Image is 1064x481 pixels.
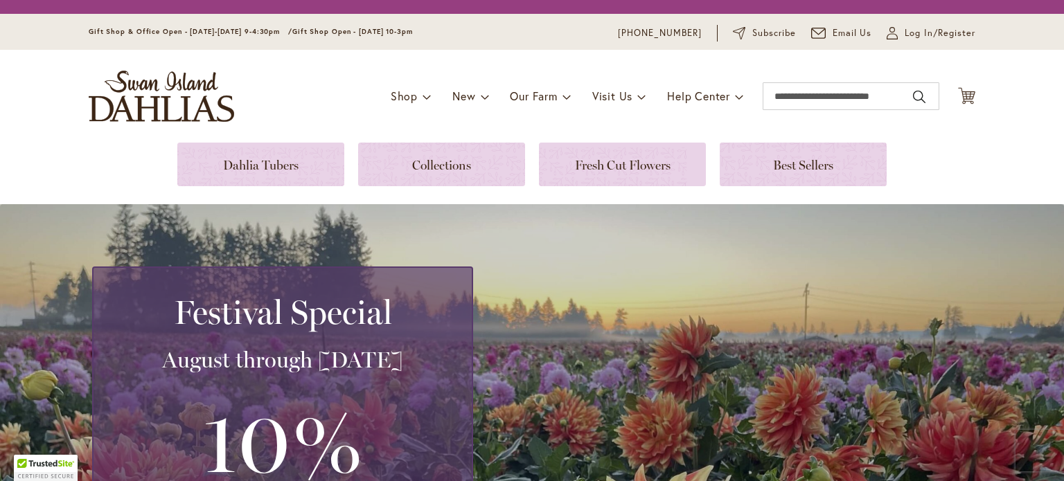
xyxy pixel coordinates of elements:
span: New [452,89,475,103]
a: store logo [89,71,234,122]
span: Gift Shop Open - [DATE] 10-3pm [292,27,413,36]
div: TrustedSite Certified [14,455,78,481]
span: Shop [391,89,418,103]
a: [PHONE_NUMBER] [618,26,702,40]
span: Our Farm [510,89,557,103]
h3: August through [DATE] [110,346,455,374]
h2: Festival Special [110,293,455,332]
span: Help Center [667,89,730,103]
span: Log In/Register [905,26,975,40]
a: Log In/Register [887,26,975,40]
span: Visit Us [592,89,632,103]
a: Email Us [811,26,872,40]
button: Search [913,86,925,108]
span: Gift Shop & Office Open - [DATE]-[DATE] 9-4:30pm / [89,27,292,36]
span: Subscribe [752,26,796,40]
a: Subscribe [733,26,796,40]
span: Email Us [833,26,872,40]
